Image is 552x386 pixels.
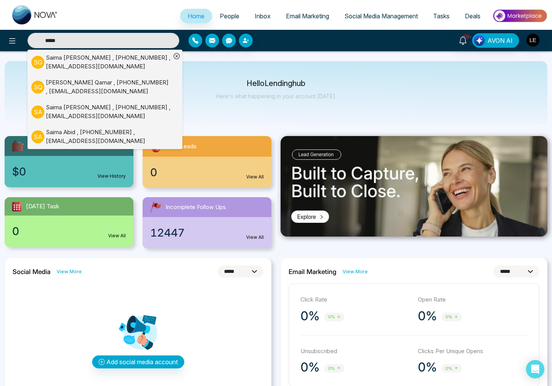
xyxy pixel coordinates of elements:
[212,9,247,23] a: People
[255,12,271,20] span: Inbox
[188,12,205,20] span: Home
[46,103,171,120] div: Saima [PERSON_NAME] , [PHONE_NUMBER] , [EMAIL_ADDRESS][DOMAIN_NAME]
[300,295,410,304] p: Click Rate
[418,347,528,356] p: Clicks Per Unique Opens
[526,34,539,47] img: User Avatar
[12,5,58,24] img: Nova CRM Logo
[92,355,184,368] button: Add social media account
[300,308,320,324] p: 0%
[150,164,157,180] span: 0
[46,128,171,145] div: Saima Abid , [PHONE_NUMBER] , [EMAIL_ADDRESS][DOMAIN_NAME]
[13,268,50,276] h2: Social Media
[463,33,470,40] span: 10+
[492,7,547,24] img: Market-place.gif
[108,232,126,239] a: View All
[149,200,162,214] img: followUps.svg
[247,9,278,23] a: Inbox
[281,136,547,237] img: .
[526,360,544,378] div: Open Intercom Messenger
[57,268,82,275] a: View More
[12,164,26,180] span: $0
[150,225,185,241] span: 12447
[300,347,410,356] p: Unsubscribed
[487,36,513,45] span: AVON AI
[425,9,457,23] a: Tasks
[472,33,519,48] button: AVON AI
[418,295,528,304] p: Open Rate
[418,308,437,324] p: 0%
[442,313,462,321] span: 0%
[11,200,23,212] img: todayTask.svg
[324,364,344,373] span: 0%
[457,9,488,23] a: Deals
[474,35,485,46] img: Lead Flow
[300,360,320,375] p: 0%
[166,203,226,212] span: Incomplete Follow Ups
[216,93,336,99] p: Here's what happening in your account [DATE].
[324,313,344,321] span: 0%
[465,12,481,20] span: Deals
[454,33,472,47] a: 10+
[337,9,425,23] a: Social Media Management
[12,223,19,239] span: 0
[26,202,59,211] span: [DATE] Task
[344,12,418,20] span: Social Media Management
[119,313,157,352] img: Analytics png
[216,80,336,87] p: Hello Lendinghub
[180,9,212,23] a: Home
[418,360,437,375] p: 0%
[433,12,450,20] span: Tasks
[138,197,276,248] a: Incomplete Follow Ups12447View All
[11,139,24,153] img: availableCredit.svg
[138,136,276,188] a: New Leads0View All
[278,9,337,23] a: Email Marketing
[31,105,44,118] p: S A
[286,12,329,20] span: Email Marketing
[31,56,44,69] p: S G
[46,54,171,71] div: Saima [PERSON_NAME] , [PHONE_NUMBER] , [EMAIL_ADDRESS][DOMAIN_NAME]
[289,268,336,276] h2: Email Marketing
[246,174,264,180] a: View All
[31,130,44,143] p: S A
[97,173,126,180] a: View History
[343,268,368,275] a: View More
[246,234,264,241] a: View All
[46,78,171,96] div: [PERSON_NAME] Qamar , [PHONE_NUMBER] , [EMAIL_ADDRESS][DOMAIN_NAME]
[220,12,239,20] span: People
[442,364,462,373] span: 0%
[31,81,44,94] p: S Q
